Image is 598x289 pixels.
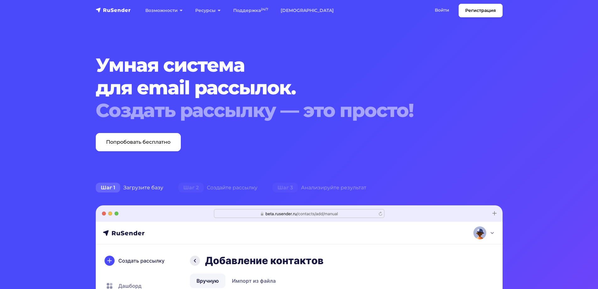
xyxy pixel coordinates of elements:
[96,133,181,151] a: Попробовать бесплатно
[272,183,298,193] span: Шаг 3
[96,7,131,13] img: RuSender
[261,7,268,11] sup: 24/7
[227,4,274,17] a: Поддержка24/7
[171,181,265,194] div: Создайте рассылку
[96,183,120,193] span: Шаг 1
[274,4,340,17] a: [DEMOGRAPHIC_DATA]
[265,181,374,194] div: Анализируйте результат
[88,181,171,194] div: Загрузите базу
[96,99,468,122] div: Создать рассылку — это просто!
[428,4,455,17] a: Войти
[178,183,204,193] span: Шаг 2
[139,4,189,17] a: Возможности
[96,54,468,122] h1: Умная система для email рассылок.
[459,4,503,17] a: Регистрация
[189,4,227,17] a: Ресурсы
